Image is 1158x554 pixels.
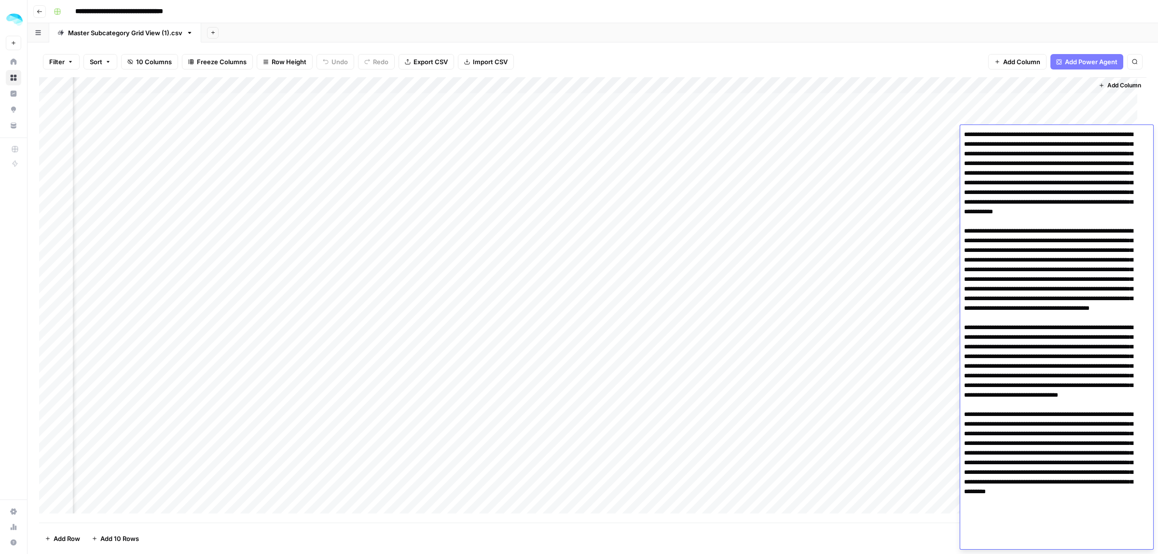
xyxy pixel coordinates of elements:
span: Add 10 Rows [100,534,139,543]
button: Add Row [39,531,86,546]
button: 10 Columns [121,54,178,69]
button: Redo [358,54,395,69]
span: Add Column [1107,81,1141,90]
button: Workspace: ColdiQ [6,8,21,32]
span: Redo [373,57,388,67]
button: Row Height [257,54,313,69]
span: Import CSV [473,57,508,67]
span: Freeze Columns [197,57,247,67]
span: 10 Columns [136,57,172,67]
button: Add Column [988,54,1047,69]
span: Add Power Agent [1065,57,1117,67]
a: Usage [6,519,21,535]
button: Sort [83,54,117,69]
button: Add Power Agent [1050,54,1123,69]
button: Import CSV [458,54,514,69]
a: Browse [6,70,21,85]
button: Filter [43,54,80,69]
img: ColdiQ Logo [6,11,23,28]
span: Add Row [54,534,80,543]
span: Filter [49,57,65,67]
button: Freeze Columns [182,54,253,69]
a: Settings [6,504,21,519]
button: Add Column [1095,79,1145,92]
a: Opportunities [6,102,21,117]
span: Undo [331,57,348,67]
span: Add Column [1003,57,1040,67]
button: Help + Support [6,535,21,550]
span: Export CSV [414,57,448,67]
button: Add 10 Rows [86,531,145,546]
a: Your Data [6,118,21,133]
button: Export CSV [399,54,454,69]
a: Home [6,54,21,69]
div: Master Subcategory Grid View (1).csv [68,28,182,38]
span: Sort [90,57,102,67]
a: Insights [6,86,21,101]
span: Row Height [272,57,306,67]
button: Undo [317,54,354,69]
a: Master Subcategory Grid View (1).csv [49,23,201,42]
